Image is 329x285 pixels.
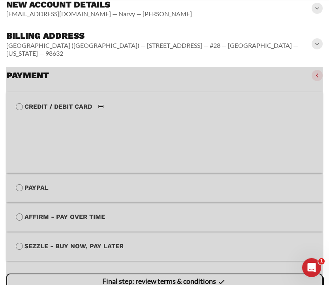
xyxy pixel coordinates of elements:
iframe: Intercom live chat [302,258,321,277]
span: 1 [318,258,325,264]
vaadin-horizontal-layout: [EMAIL_ADDRESS][DOMAIN_NAME] — Narvy — [PERSON_NAME] [6,10,192,18]
h3: Billing address [6,30,313,42]
vaadin-horizontal-layout: [GEOGRAPHIC_DATA] ([GEOGRAPHIC_DATA]) — [STREET_ADDRESS] — #28 — [GEOGRAPHIC_DATA] — [US_STATE] —... [6,42,313,57]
